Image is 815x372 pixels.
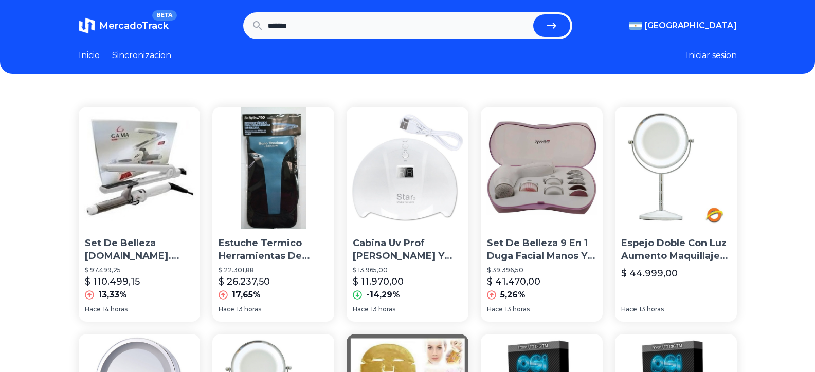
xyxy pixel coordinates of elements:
img: Estuche Termico Herramientas De Belleza Babylisspro Plancha [212,107,334,229]
p: $ 39.396,50 [487,266,596,274]
p: $ 13.965,00 [353,266,462,274]
a: Set De Belleza Ga.ma. Titanium Laser Ion + RizadorSet De Belleza [DOMAIN_NAME]. Titanium Laser Io... [79,107,201,322]
span: Hace [487,305,503,313]
span: Hace [621,305,637,313]
p: $ 22.301,88 [219,266,328,274]
button: Iniciar sesion [686,49,737,62]
span: Hace [219,305,234,313]
img: Argentina [629,22,642,30]
p: $ 11.970,00 [353,274,404,289]
a: MercadoTrackBETA [79,17,169,34]
p: 5,26% [500,289,526,301]
span: 14 horas [103,305,128,313]
img: MercadoTrack [79,17,95,34]
p: Estuche Termico Herramientas De Belleza Babylisspro Plancha [219,237,328,263]
img: Cabina Uv Prof Uñas Gelificadas Y Esculpidas Led 18 W. Manos - Secador De Uñas - Salon De Belleza... [347,107,468,229]
a: Sincronizacion [112,49,171,62]
p: $ 44.999,00 [621,266,678,281]
span: BETA [152,10,176,21]
span: 13 horas [505,305,530,313]
p: Cabina Uv Prof [PERSON_NAME] Y Esculpidas Led 18 W. Manos - Secador De Uñas - Salon De Belleza - ... [353,237,462,263]
span: Hace [353,305,369,313]
span: 13 horas [371,305,395,313]
p: $ 97.499,25 [85,266,194,274]
span: Hace [85,305,101,313]
a: Inicio [79,49,100,62]
img: Set De Belleza Ga.ma. Titanium Laser Ion + Rizador [79,107,201,229]
p: 13,33% [98,289,127,301]
span: 13 horas [639,305,664,313]
p: $ 110.499,15 [85,274,140,289]
a: Set De Belleza 9 En 1 Duga Facial Manos Y PiesSet De Belleza 9 En 1 Duga Facial Manos Y Pies$ 39.... [481,107,603,322]
a: Estuche Termico Herramientas De Belleza Babylisspro PlanchaEstuche Termico Herramientas De Bellez... [212,107,334,322]
img: Set De Belleza 9 En 1 Duga Facial Manos Y Pies [481,107,603,229]
img: Espejo Doble Con Luz Aumento Maquillaje Baño Belleza Cuidado Personal [615,107,737,229]
span: MercadoTrack [99,20,169,31]
span: 13 horas [237,305,261,313]
p: 17,65% [232,289,261,301]
button: [GEOGRAPHIC_DATA] [629,20,737,32]
span: [GEOGRAPHIC_DATA] [644,20,737,32]
p: Set De Belleza [DOMAIN_NAME]. Titanium Laser Ion + Rizador [85,237,194,263]
p: -14,29% [366,289,400,301]
a: Espejo Doble Con Luz Aumento Maquillaje Baño Belleza Cuidado PersonalEspejo Doble Con Luz Aumento... [615,107,737,322]
a: Cabina Uv Prof Uñas Gelificadas Y Esculpidas Led 18 W. Manos - Secador De Uñas - Salon De Belleza... [347,107,468,322]
p: $ 41.470,00 [487,274,540,289]
p: Set De Belleza 9 En 1 Duga Facial Manos Y Pies [487,237,596,263]
p: Espejo Doble Con Luz Aumento Maquillaje Baño Belleza Cuidado Personal [621,237,731,263]
p: $ 26.237,50 [219,274,270,289]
